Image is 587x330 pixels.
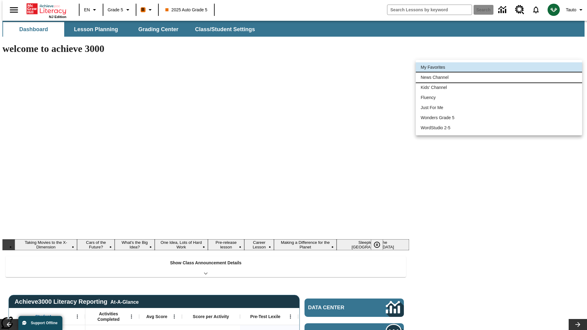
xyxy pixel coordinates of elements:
li: Kids' Channel [416,82,582,93]
li: WordStudio 2-5 [416,123,582,133]
li: Wonders Grade 5 [416,113,582,123]
li: Just For Me [416,103,582,113]
li: My Favorites [416,62,582,72]
li: Fluency [416,93,582,103]
li: News Channel [416,72,582,82]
